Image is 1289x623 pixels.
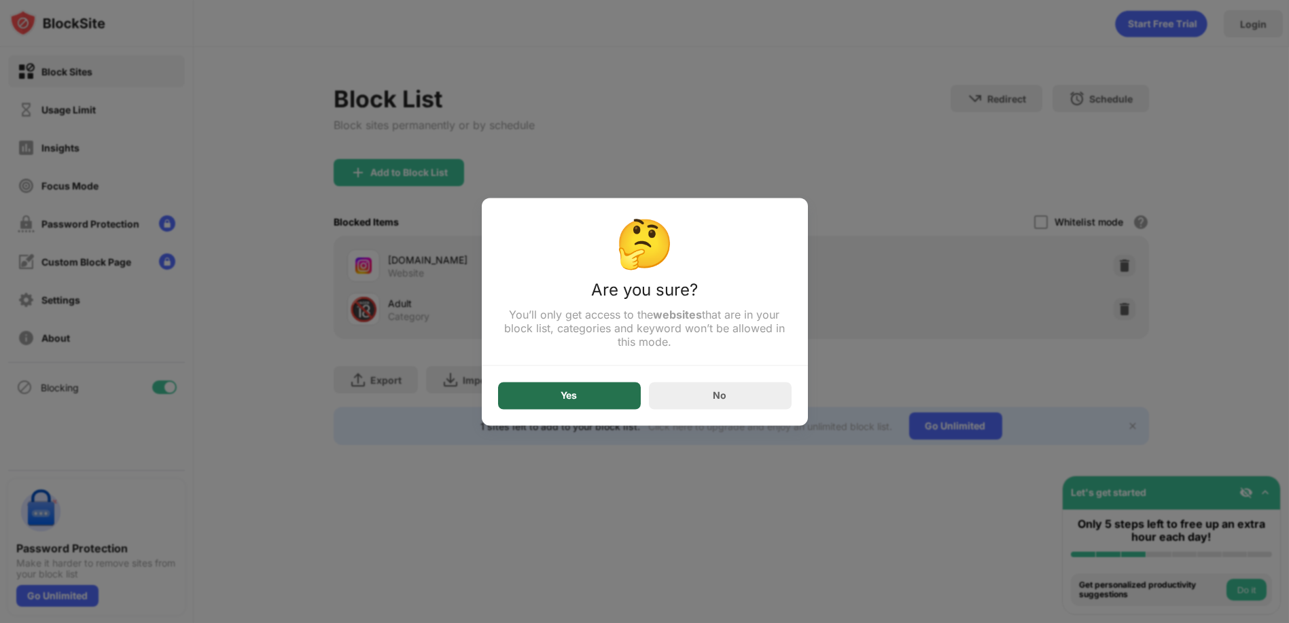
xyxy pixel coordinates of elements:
strong: websites [654,308,703,321]
div: Are you sure? [498,280,792,308]
div: You’ll only get access to the that are in your block list, categories and keyword won’t be allowe... [498,308,792,349]
div: Yes [561,390,578,401]
div: 🤔 [498,214,792,272]
div: No [713,390,727,402]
